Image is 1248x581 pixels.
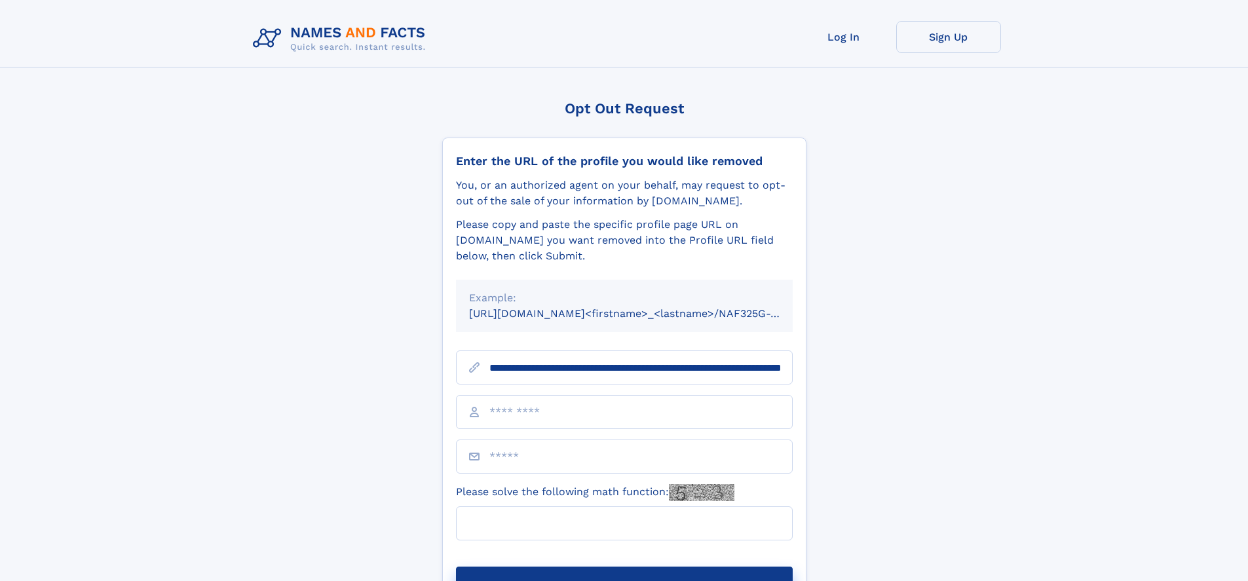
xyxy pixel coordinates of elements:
[456,178,793,209] div: You, or an authorized agent on your behalf, may request to opt-out of the sale of your informatio...
[248,21,436,56] img: Logo Names and Facts
[456,484,734,501] label: Please solve the following math function:
[456,154,793,168] div: Enter the URL of the profile you would like removed
[456,217,793,264] div: Please copy and paste the specific profile page URL on [DOMAIN_NAME] you want removed into the Pr...
[469,290,780,306] div: Example:
[896,21,1001,53] a: Sign Up
[791,21,896,53] a: Log In
[469,307,818,320] small: [URL][DOMAIN_NAME]<firstname>_<lastname>/NAF325G-xxxxxxxx
[442,100,806,117] div: Opt Out Request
